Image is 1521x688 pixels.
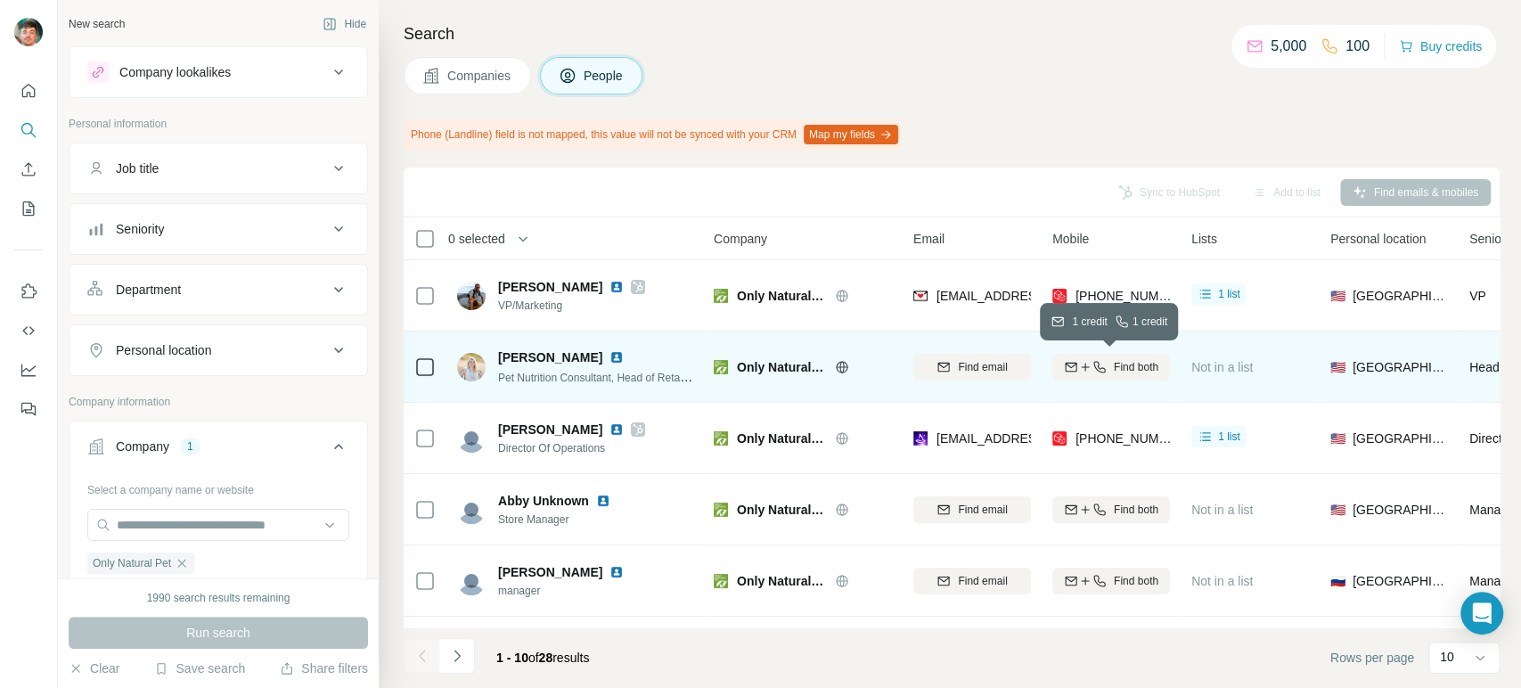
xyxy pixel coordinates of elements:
p: Company information [69,394,368,410]
img: provider wiza logo [913,430,928,447]
span: Only Natural Pet [737,501,826,519]
span: 1 list [1218,429,1240,445]
span: Abby Unknown [498,492,589,510]
div: New search [69,16,125,32]
span: Only Natural Pet [93,555,171,571]
img: Avatar [457,567,486,595]
img: Avatar [457,424,486,453]
span: Director [1469,431,1513,446]
button: Navigate to next page [439,638,475,674]
span: 1 list [1218,286,1240,302]
span: Mobile [1052,230,1089,248]
button: Share filters [280,659,368,677]
p: 100 [1345,36,1370,57]
button: Save search [154,659,245,677]
span: Find both [1114,502,1158,518]
img: LinkedIn logo [609,350,624,364]
img: Logo of Only Natural Pet [714,289,728,303]
span: [EMAIL_ADDRESS][DOMAIN_NAME] [936,289,1148,303]
span: Email [913,230,944,248]
span: Not in a list [1191,360,1253,374]
button: Use Surfe on LinkedIn [14,275,43,307]
div: Department [116,281,181,299]
span: 🇺🇸 [1330,501,1345,519]
button: Use Surfe API [14,315,43,347]
span: Head [1469,360,1499,374]
div: Personal location [116,341,211,359]
div: Open Intercom Messenger [1460,592,1503,635]
div: Seniority [116,220,164,238]
div: Select a company name or website [87,475,349,498]
button: Find email [913,354,1031,381]
span: [EMAIL_ADDRESS][DOMAIN_NAME] [936,431,1148,446]
span: Store Manager [498,512,632,528]
span: Only Natural Pet [737,358,826,376]
span: [PERSON_NAME] [498,278,602,296]
img: provider prospeo logo [1052,430,1067,447]
span: [PERSON_NAME] [498,563,602,581]
button: Company1 [70,425,367,475]
span: [GEOGRAPHIC_DATA] [1353,430,1448,447]
img: Logo of Only Natural Pet [714,574,728,588]
span: People [584,67,625,85]
span: Manager [1469,574,1518,588]
span: Rows per page [1330,649,1414,667]
img: LinkedIn logo [596,494,610,508]
h4: Search [404,21,1500,46]
button: Enrich CSV [14,153,43,185]
span: Director Of Operations [498,440,645,456]
span: Pet Nutrition Consultant, Head of Retail B-Corp Team [498,370,750,384]
img: LinkedIn logo [609,280,624,294]
span: Only Natural Pet [737,572,826,590]
span: VP [1469,289,1486,303]
button: Buy credits [1399,34,1482,59]
span: [GEOGRAPHIC_DATA] [1353,287,1448,305]
span: Seniority [1469,230,1517,248]
span: Find both [1114,359,1158,375]
div: 1990 search results remaining [147,590,290,606]
button: Map my fields [804,125,898,144]
span: 1 - 10 [496,651,528,665]
button: Find both [1052,568,1170,594]
div: Phone (Landline) field is not mapped, this value will not be synced with your CRM [404,119,902,150]
button: Seniority [70,208,367,250]
img: provider prospeo logo [1052,287,1067,305]
span: Personal location [1330,230,1426,248]
span: 🇷🇺 [1330,572,1345,590]
span: Not in a list [1191,503,1253,517]
button: Clear [69,659,119,677]
span: Only Natural Pet [737,287,826,305]
img: Avatar [457,353,486,381]
span: [GEOGRAPHIC_DATA] [1353,572,1448,590]
button: Company lookalikes [70,51,367,94]
img: provider findymail logo [913,287,928,305]
span: 28 [539,651,553,665]
img: Avatar [457,282,486,310]
img: LinkedIn logo [609,565,624,579]
span: Only Natural Pet [737,430,826,447]
span: Not in a list [1191,574,1253,588]
p: 10 [1440,648,1454,666]
img: Logo of Only Natural Pet [714,431,728,446]
span: manager [498,583,645,599]
img: Avatar [14,18,43,46]
button: Find email [913,568,1031,594]
span: Find email [958,359,1007,375]
span: results [496,651,589,665]
div: Company lookalikes [119,63,231,81]
button: Quick start [14,75,43,107]
span: 🇺🇸 [1330,287,1345,305]
img: LinkedIn logo [609,422,624,437]
div: 1 [180,438,200,455]
span: [PHONE_NUMBER] [1075,289,1188,303]
img: Avatar [457,496,486,524]
span: 0 selected [448,230,505,248]
span: [PHONE_NUMBER] [1075,431,1188,446]
button: Feedback [14,393,43,425]
button: Find email [913,496,1031,523]
button: Find both [1052,496,1170,523]
span: [PERSON_NAME] [498,421,602,438]
span: Companies [447,67,512,85]
span: 🇺🇸 [1330,358,1345,376]
span: Company [714,230,767,248]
